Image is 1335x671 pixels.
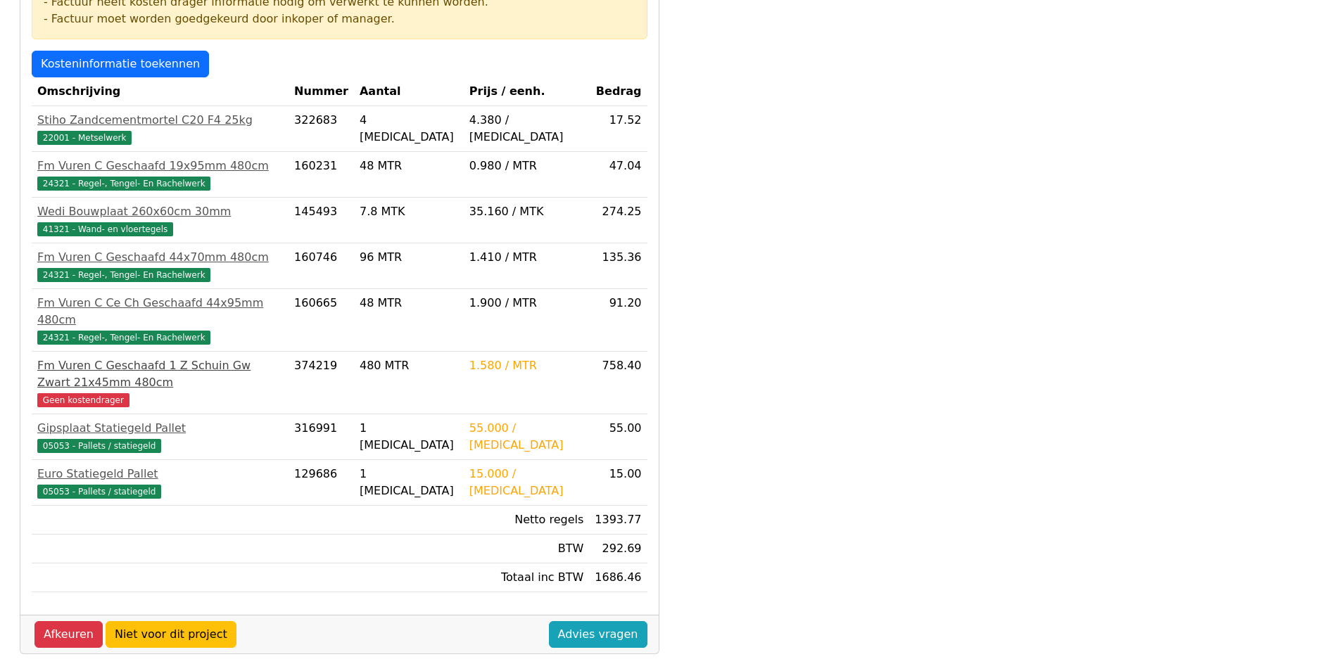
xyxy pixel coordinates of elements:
td: 160231 [289,152,354,198]
div: 0.980 / MTR [469,158,584,174]
td: Totaal inc BTW [464,563,590,592]
td: 160746 [289,243,354,289]
td: 316991 [289,414,354,460]
a: Advies vragen [549,621,647,648]
span: 24321 - Regel-, Tengel- En Rachelwerk [37,331,210,345]
div: 55.000 / [MEDICAL_DATA] [469,420,584,454]
div: 1.410 / MTR [469,249,584,266]
a: Afkeuren [34,621,103,648]
span: 05053 - Pallets / statiegeld [37,485,161,499]
div: - Factuur moet worden goedgekeurd door inkoper of manager. [44,11,635,27]
td: 758.40 [589,352,647,414]
td: 135.36 [589,243,647,289]
span: Geen kostendrager [37,393,129,407]
a: Fm Vuren C Ce Ch Geschaafd 44x95mm 480cm24321 - Regel-, Tengel- En Rachelwerk [37,295,283,345]
div: Fm Vuren C Ce Ch Geschaafd 44x95mm 480cm [37,295,283,328]
td: 374219 [289,352,354,414]
td: 1686.46 [589,563,647,592]
div: 48 MTR [360,295,458,312]
a: Wedi Bouwplaat 260x60cm 30mm41321 - Wand- en vloertegels [37,203,283,237]
a: Gipsplaat Statiegeld Pallet05053 - Pallets / statiegeld [37,420,283,454]
a: Fm Vuren C Geschaafd 1 Z Schuin Gw Zwart 21x45mm 480cmGeen kostendrager [37,357,283,408]
span: 24321 - Regel-, Tengel- En Rachelwerk [37,177,210,191]
div: 4 [MEDICAL_DATA] [360,112,458,146]
th: Omschrijving [32,77,289,106]
td: 91.20 [589,289,647,352]
td: 47.04 [589,152,647,198]
td: 274.25 [589,198,647,243]
div: 35.160 / MTK [469,203,584,220]
td: 292.69 [589,535,647,563]
span: 05053 - Pallets / statiegeld [37,439,161,453]
a: Fm Vuren C Geschaafd 19x95mm 480cm24321 - Regel-, Tengel- En Rachelwerk [37,158,283,191]
td: 129686 [289,460,354,506]
div: 1.580 / MTR [469,357,584,374]
a: Stiho Zandcementmortel C20 F4 25kg22001 - Metselwerk [37,112,283,146]
div: Fm Vuren C Geschaafd 44x70mm 480cm [37,249,283,266]
div: Stiho Zandcementmortel C20 F4 25kg [37,112,283,129]
td: 15.00 [589,460,647,506]
div: 480 MTR [360,357,458,374]
td: 17.52 [589,106,647,152]
td: 145493 [289,198,354,243]
th: Bedrag [589,77,647,106]
a: Fm Vuren C Geschaafd 44x70mm 480cm24321 - Regel-, Tengel- En Rachelwerk [37,249,283,283]
div: 1.900 / MTR [469,295,584,312]
a: Euro Statiegeld Pallet05053 - Pallets / statiegeld [37,466,283,499]
td: BTW [464,535,590,563]
div: 1 [MEDICAL_DATA] [360,466,458,499]
div: 15.000 / [MEDICAL_DATA] [469,466,584,499]
div: Wedi Bouwplaat 260x60cm 30mm [37,203,283,220]
td: 1393.77 [589,506,647,535]
td: 160665 [289,289,354,352]
span: 41321 - Wand- en vloertegels [37,222,173,236]
td: Netto regels [464,506,590,535]
div: Fm Vuren C Geschaafd 19x95mm 480cm [37,158,283,174]
th: Prijs / eenh. [464,77,590,106]
div: 4.380 / [MEDICAL_DATA] [469,112,584,146]
div: 48 MTR [360,158,458,174]
div: 1 [MEDICAL_DATA] [360,420,458,454]
th: Aantal [354,77,464,106]
div: 7.8 MTK [360,203,458,220]
div: Gipsplaat Statiegeld Pallet [37,420,283,437]
td: 55.00 [589,414,647,460]
th: Nummer [289,77,354,106]
div: 96 MTR [360,249,458,266]
div: Euro Statiegeld Pallet [37,466,283,483]
span: 22001 - Metselwerk [37,131,132,145]
a: Niet voor dit project [106,621,236,648]
span: 24321 - Regel-, Tengel- En Rachelwerk [37,268,210,282]
a: Kosteninformatie toekennen [32,51,209,77]
div: Fm Vuren C Geschaafd 1 Z Schuin Gw Zwart 21x45mm 480cm [37,357,283,391]
td: 322683 [289,106,354,152]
